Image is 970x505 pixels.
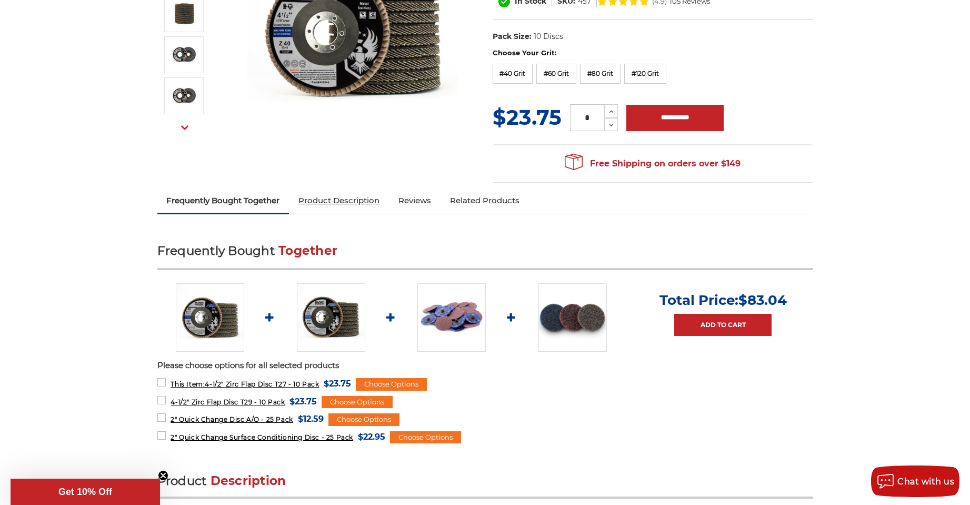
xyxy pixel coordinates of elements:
img: 60 grit flap disc [171,83,197,109]
a: Add to Cart [674,314,772,336]
label: Choose Your Grit: [493,48,813,58]
span: $23.75 [289,394,317,409]
span: $22.95 [358,430,385,444]
div: Choose Options [328,413,399,426]
span: 2" Quick Change Surface Conditioning Disc - 25 Pack [171,433,353,441]
span: 4-1/2" Zirc Flap Disc T27 - 10 Pack [171,380,319,388]
span: $12.59 [298,412,324,426]
div: Choose Options [390,431,461,444]
span: Frequently Bought [157,243,275,258]
dd: 10 Discs [534,31,563,42]
img: Black Hawk 4-1/2" x 7/8" Flap Disc Type 27 - 10 Pack [176,283,244,352]
span: 2" Quick Change Disc A/O - 25 Pack [171,415,293,423]
span: $23.75 [493,104,562,130]
img: 10 pack of 4.5" Black Hawk Flap Discs [171,1,197,27]
strong: This Item: [171,380,205,388]
a: Frequently Bought Together [157,189,289,212]
span: $83.04 [738,292,787,309]
p: Please choose options for all selected products [157,360,813,372]
a: Reviews [389,189,441,212]
a: Related Products [441,189,529,212]
button: Next [172,116,197,139]
img: 40 grit flap disc [171,42,197,68]
dt: Pack Size: [493,31,532,42]
span: $23.75 [324,377,351,391]
button: Close teaser [158,470,168,481]
div: Choose Options [356,378,427,391]
div: Get 10% OffClose teaser [11,479,160,505]
span: 4-1/2" Zirc Flap Disc T29 - 10 Pack [171,398,285,406]
a: Product Description [289,189,389,212]
div: Choose Options [322,396,393,409]
button: Chat with us [871,466,959,497]
span: Product [157,473,207,488]
span: Get 10% Off [58,487,112,497]
span: Chat with us [897,477,954,487]
span: Description [211,473,286,488]
span: Free Shipping on orders over $149 [565,153,741,174]
span: Together [278,243,337,258]
p: Total Price: [659,292,787,309]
